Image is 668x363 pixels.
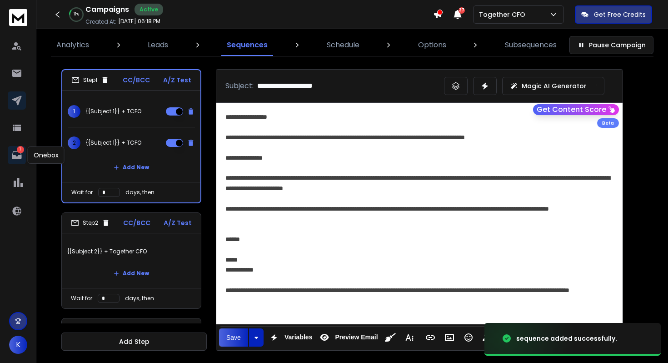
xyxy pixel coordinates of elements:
[327,40,359,50] p: Schedule
[594,10,646,19] p: Get Free Credits
[575,5,652,24] button: Get Free Credits
[85,4,129,15] h1: Campaigns
[118,18,160,25] p: [DATE] 06:18 PM
[106,264,156,282] button: Add New
[316,328,379,347] button: Preview Email
[219,328,248,347] button: Save
[9,336,27,354] button: K
[86,139,141,146] p: {{Subject 1}} + TCFO
[225,81,254,91] p: Subject:
[401,328,418,347] button: More Text
[502,77,604,95] button: Magic AI Generator
[8,146,26,164] a: 1
[522,81,587,91] p: Magic AI Generator
[106,158,156,176] button: Add New
[61,69,201,203] li: Step1CC/BCCA/Z Test1{{Subject 1}} + TCFO2{{Subject 1}} + TCFOAdd NewWait fordays, then
[123,76,150,85] p: CC/BCC
[135,4,163,15] div: Active
[71,295,92,302] p: Wait for
[85,18,116,25] p: Created At:
[28,146,65,164] div: Onebox
[227,40,268,50] p: Sequences
[9,9,27,26] img: logo
[68,136,80,149] span: 2
[125,189,155,196] p: days, then
[163,76,191,85] p: A/Z Test
[51,34,95,56] a: Analytics
[422,328,439,347] button: Insert Link (⌘K)
[142,34,174,56] a: Leads
[265,328,314,347] button: Variables
[413,34,452,56] a: Options
[283,333,314,341] span: Variables
[499,34,562,56] a: Subsequences
[382,328,399,347] button: Clean HTML
[516,334,617,343] div: sequence added successfully.
[418,40,446,50] p: Options
[123,218,150,227] p: CC/BCC
[68,105,80,118] span: 1
[67,239,195,264] p: {{Subject 2}} + Together CFO
[125,295,154,302] p: days, then
[333,333,379,341] span: Preview Email
[86,108,141,115] p: {{Subject 1}} + TCFO
[569,36,653,54] button: Pause Campaign
[71,76,109,84] div: Step 1
[321,34,365,56] a: Schedule
[74,12,79,17] p: 11 %
[441,328,458,347] button: Insert Image (⌘P)
[17,146,24,153] p: 1
[164,218,192,227] p: A/Z Test
[148,40,168,50] p: Leads
[56,40,89,50] p: Analytics
[597,118,619,128] div: Beta
[479,10,529,19] p: Together CFO
[460,328,477,347] button: Emoticons
[533,104,619,115] button: Get Content Score
[71,189,93,196] p: Wait for
[61,212,201,309] li: Step2CC/BCCA/Z Test{{Subject 2}} + Together CFOAdd NewWait fordays, then
[459,7,465,14] span: 37
[71,219,110,227] div: Step 2
[61,333,207,351] button: Add Step
[505,40,557,50] p: Subsequences
[221,34,273,56] a: Sequences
